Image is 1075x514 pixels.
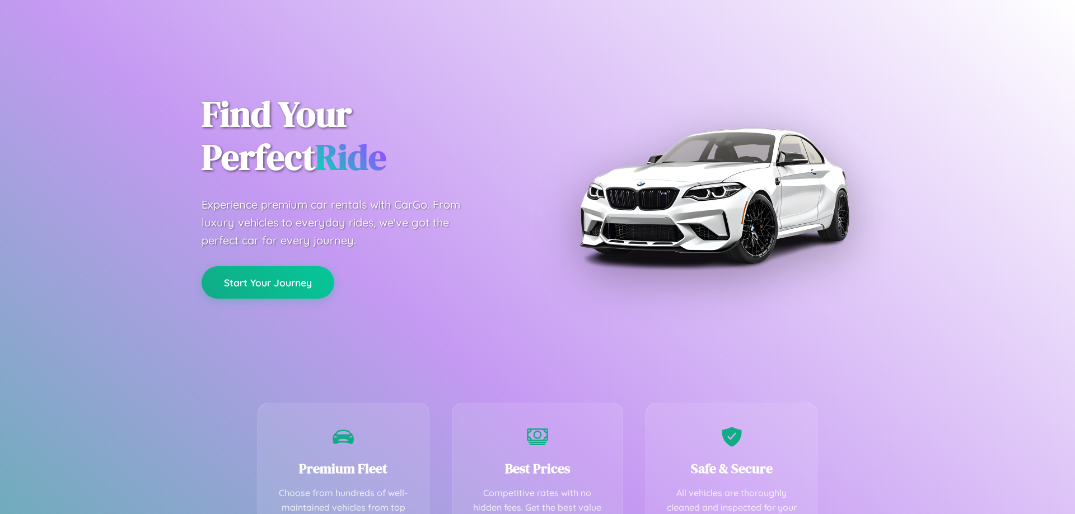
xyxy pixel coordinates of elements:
[202,93,521,179] h1: Find Your Perfect
[574,56,854,336] img: Premium BMW car rental vehicle
[315,133,386,181] span: Ride
[469,459,606,478] h3: Best Prices
[275,459,412,478] h3: Premium Fleet
[663,459,800,478] h3: Safe & Secure
[202,196,482,249] p: Experience premium car rentals with CarGo. From luxury vehicles to everyday rides, we've got the ...
[202,266,334,299] button: Start Your Journey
